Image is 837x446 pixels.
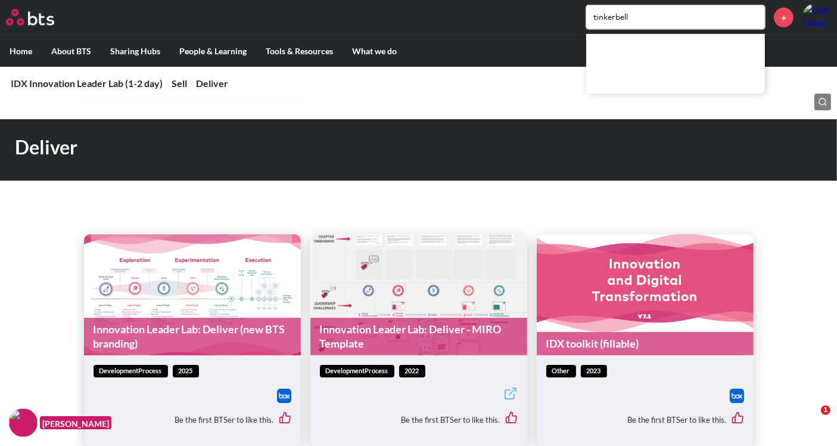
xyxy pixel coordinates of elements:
label: People & Learning [170,36,256,67]
div: Be the first BTSer to like this. [94,403,291,436]
img: Box logo [730,389,744,403]
a: IDX Innovation Leader Lab (1-2 day) [11,78,163,89]
iframe: Intercom live chat [796,405,825,434]
div: Be the first BTSer to like this. [546,403,744,436]
img: BTS Logo [6,9,54,26]
label: About BTS [42,36,101,67]
label: Sharing Hubs [101,36,170,67]
a: External link [503,386,518,404]
a: Sell [172,78,187,89]
a: Download file from Box [277,389,291,403]
a: Innovation Leader Lab: Deliver (new BTS branding) [84,318,301,355]
span: developmentProcess [320,365,394,377]
label: What we do [343,36,406,67]
a: Innovation Leader Lab: Deliver - MIRO Template [310,318,527,355]
div: Be the first BTSer to like this. [320,403,518,436]
a: + [774,8,794,27]
span: 1 [821,405,830,415]
span: 2023 [581,365,607,377]
span: other [546,365,576,377]
span: 2025 [173,365,199,377]
a: Deliver [196,78,228,89]
a: Go home [6,9,76,26]
label: Tools & Resources [256,36,343,67]
img: F [9,408,38,437]
img: Box logo [277,389,291,403]
a: IDX toolkit (fillable) [537,332,754,355]
span: 2022 [399,365,425,377]
span: developmentProcess [94,365,168,377]
figcaption: [PERSON_NAME] [40,416,111,430]
a: Profile [802,3,831,32]
h1: Deliver [15,134,580,161]
img: Lisa Daley [802,3,831,32]
a: Download file from Box [730,389,744,403]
